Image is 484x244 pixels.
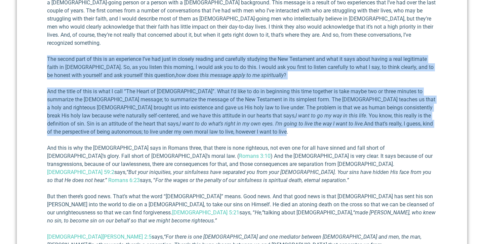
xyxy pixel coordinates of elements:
[295,112,366,119] em: I want to go my way in this life
[47,209,436,224] em: “made [PERSON_NAME], who knew no sin, to become sin on our behalf so that we might become righteo...
[155,177,349,183] em: For the wages or the penalty of our sinfulness is spiritual death, eternal separation.”
[47,88,437,136] p: And the title of this is what I call “The Heart of [DEMOGRAPHIC_DATA]”. What I’d like to do in be...
[47,193,437,225] p: But then there’s good news. That’s what the word “[DEMOGRAPHIC_DATA]” means. Good news. And that ...
[108,177,140,183] a: Romans 6:23
[179,120,364,127] em: I want to do what’s right in my own eyes. I’m going to live the way I want to live.
[176,72,284,78] em: how does this message apply to me spiritually
[47,55,437,79] p: The second part of this is an experience I’ve had just in closely reading and carefully studying ...
[47,234,152,240] a: [DEMOGRAPHIC_DATA][PERSON_NAME] 2:5
[47,144,437,184] p: And this is why the [DEMOGRAPHIC_DATA] says in Romans three, that there is none righteous, not ev...
[172,209,239,216] a: [DEMOGRAPHIC_DATA] 5:21
[239,153,271,159] a: Romans 3:10
[255,209,264,216] em: He,”
[47,169,114,175] a: [DEMOGRAPHIC_DATA] 59:2
[47,169,431,183] em: “But your iniquities, your sinfulness have separated you from your [DEMOGRAPHIC_DATA]. Your sins ...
